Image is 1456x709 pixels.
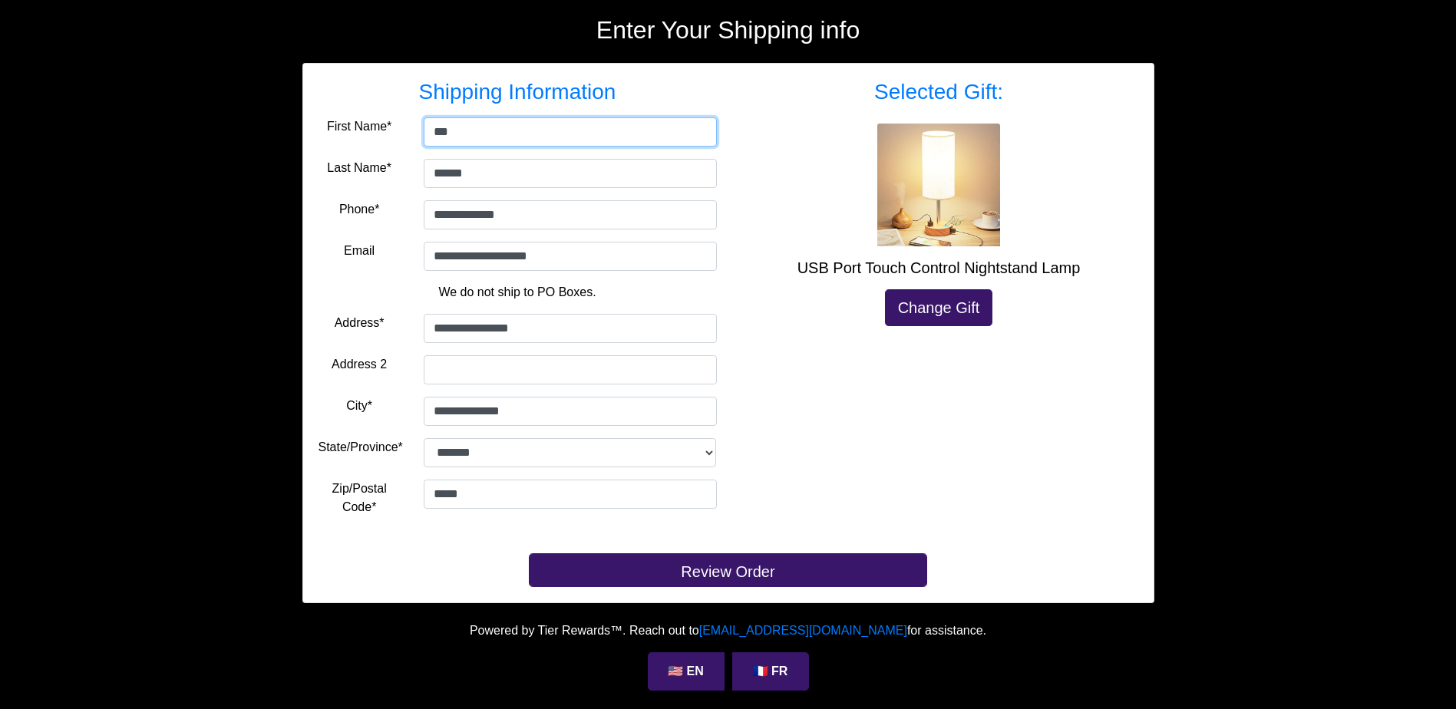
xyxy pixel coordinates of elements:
[740,79,1138,105] h3: Selected Gift:
[330,283,705,302] p: We do not ship to PO Boxes.
[319,79,717,105] h3: Shipping Information
[699,624,907,637] a: [EMAIL_ADDRESS][DOMAIN_NAME]
[332,355,387,374] label: Address 2
[327,117,391,136] label: First Name*
[344,242,375,260] label: Email
[644,652,813,691] div: Language Selection
[529,553,927,587] button: Review Order
[470,624,986,637] span: Powered by Tier Rewards™. Reach out to for assistance.
[885,289,993,326] a: Change Gift
[732,652,809,691] a: 🇫🇷 FR
[335,314,385,332] label: Address*
[327,159,391,177] label: Last Name*
[302,15,1154,45] h2: Enter Your Shipping info
[648,652,725,691] a: 🇺🇸 EN
[740,259,1138,277] h5: USB Port Touch Control Nightstand Lamp
[877,124,1000,246] img: USB Port Touch Control Nightstand Lamp
[339,200,380,219] label: Phone*
[319,480,401,516] label: Zip/Postal Code*
[319,438,403,457] label: State/Province*
[346,397,372,415] label: City*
